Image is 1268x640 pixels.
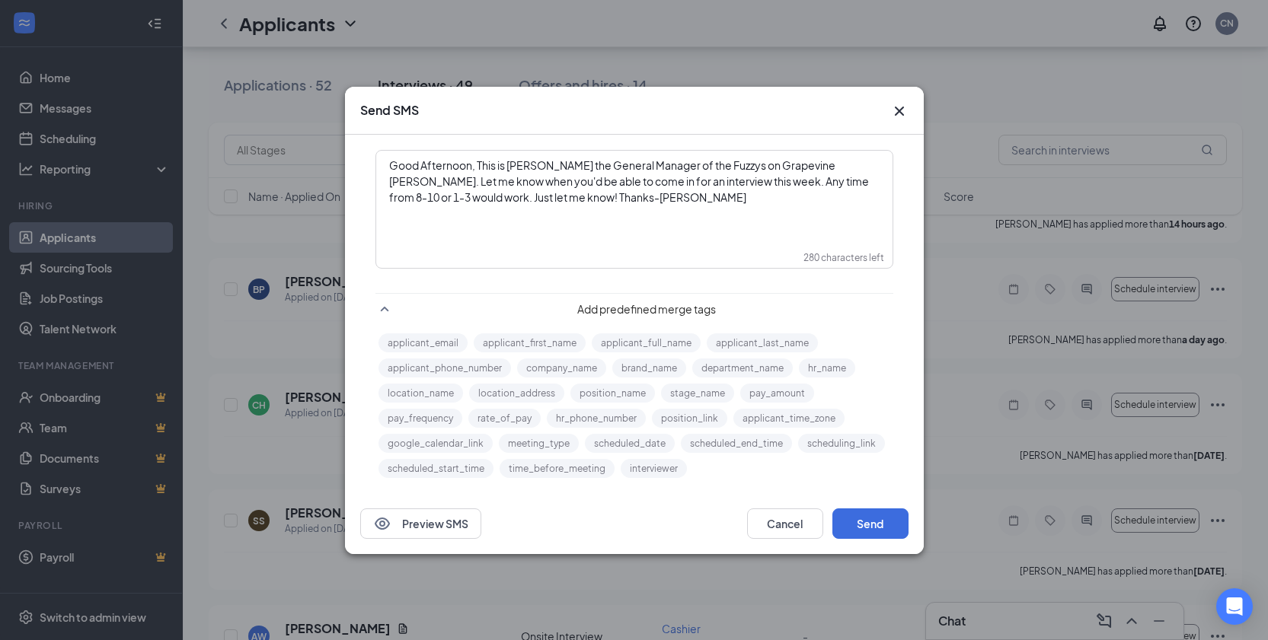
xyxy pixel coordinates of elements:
[468,409,541,428] button: rate_of_pay
[707,333,818,352] button: applicant_last_name
[469,384,564,403] button: location_address
[621,459,687,478] button: interviewer
[740,384,814,403] button: pay_amount
[378,459,493,478] button: scheduled_start_time
[612,358,686,377] button: brand_name
[400,301,893,317] span: Add predefined merge tags
[832,508,909,539] button: Send
[378,384,463,403] button: location_name
[360,102,419,119] h3: Send SMS
[378,434,493,453] button: google_calendar_link
[733,409,845,428] button: applicant_time_zone
[661,384,734,403] button: stage_name
[592,333,701,352] button: applicant_full_name
[375,293,893,318] div: Add predefined merge tags
[377,151,892,228] div: Enter your message here
[547,409,646,428] button: hr_phone_number
[890,102,909,120] button: Close
[799,358,855,377] button: hr_name
[500,459,615,478] button: time_before_meeting
[360,508,481,539] button: EyePreview SMS
[517,358,606,377] button: company_name
[681,434,792,453] button: scheduled_end_time
[474,333,586,352] button: applicant_first_name
[389,158,870,204] span: Good Afternoon, This is [PERSON_NAME] the General Manager of the Fuzzys on Grapevine [PERSON_NAME...
[692,358,793,377] button: department_name
[803,251,884,264] div: 280 characters left
[747,508,823,539] button: Cancel
[585,434,675,453] button: scheduled_date
[378,358,511,377] button: applicant_phone_number
[570,384,655,403] button: position_name
[375,300,394,318] svg: SmallChevronUp
[378,333,468,352] button: applicant_email
[499,434,579,453] button: meeting_type
[378,409,462,428] button: pay_frequency
[798,434,885,453] button: scheduling_link
[1216,588,1253,625] div: Open Intercom Messenger
[373,514,391,533] svg: Eye
[890,102,909,120] svg: Cross
[652,409,727,428] button: position_link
